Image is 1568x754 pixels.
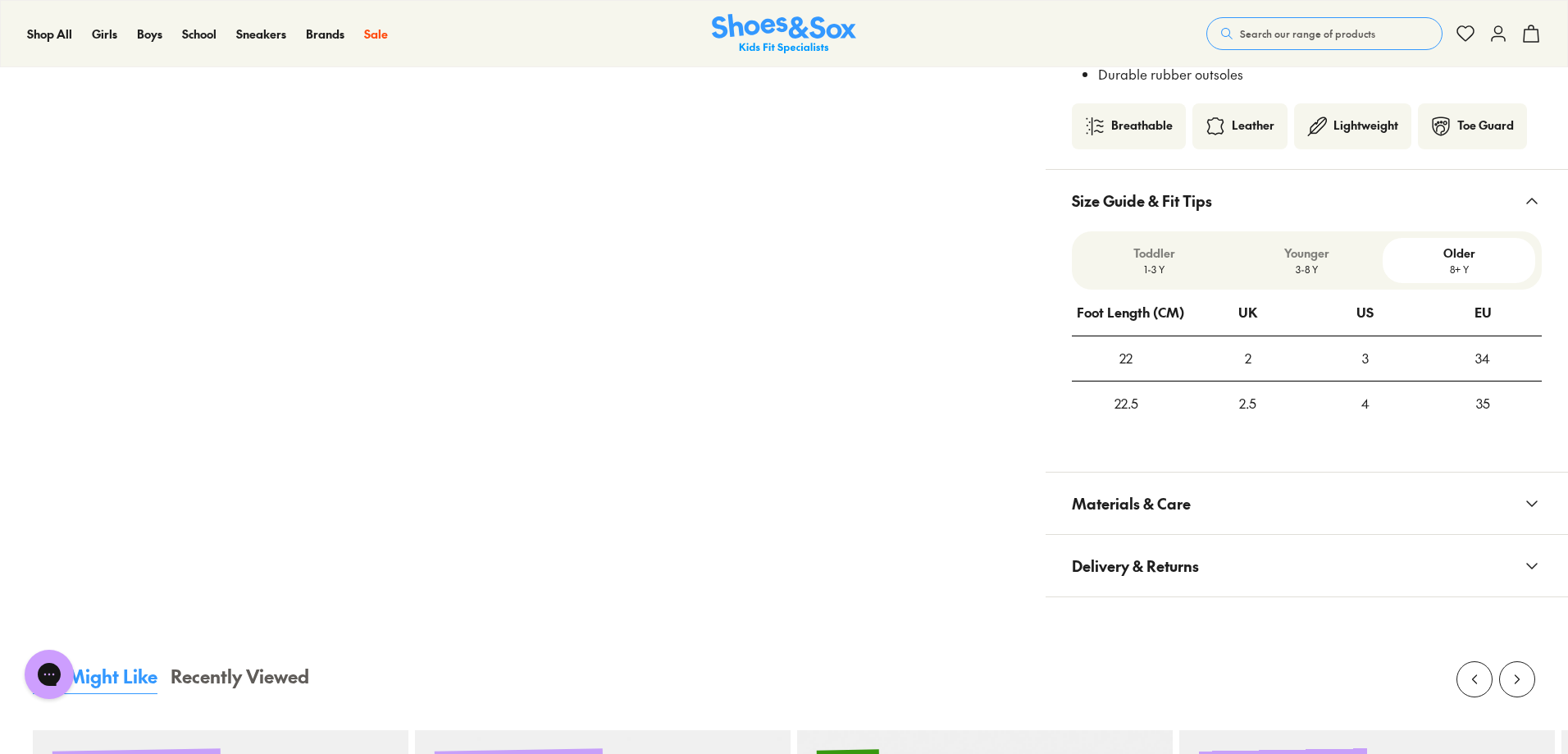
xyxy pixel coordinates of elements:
[1424,336,1542,381] div: 34
[1046,473,1568,534] button: Materials & Care
[1072,336,1181,381] div: 22
[1072,382,1181,426] div: 22.5
[1206,117,1225,136] img: Type_material-leather.svg
[1240,26,1375,41] span: Search our range of products
[1085,262,1224,276] p: 1-3 Y
[712,14,856,54] a: Shoes & Sox
[1424,382,1542,426] div: 35
[137,25,162,42] span: Boys
[1072,176,1212,225] span: Size Guide & Fit Tips
[1306,382,1424,426] div: 4
[137,25,162,43] a: Boys
[712,14,856,54] img: SNS_Logo_Responsive.svg
[1356,290,1374,335] div: US
[1046,535,1568,596] button: Delivery & Returns
[1189,382,1306,426] div: 2.5
[1072,542,1199,590] span: Delivery & Returns
[1431,117,1451,136] img: toe-guard-icon.png
[236,25,286,43] a: Sneakers
[1046,170,1568,231] button: Size Guide & Fit Tips
[182,25,217,42] span: School
[1238,290,1257,335] div: UK
[16,644,82,705] iframe: Gorgias live chat messenger
[1307,117,1327,136] img: lightweigh-icon.png
[1077,290,1184,335] div: Foot Length (CM)
[1237,262,1376,276] p: 3-8 Y
[1232,117,1274,136] div: Leather
[27,25,72,42] span: Shop All
[1206,17,1443,50] button: Search our range of products
[171,663,309,694] button: Recently Viewed
[1333,117,1398,136] div: Lightweight
[1389,244,1529,262] p: Older
[92,25,117,43] a: Girls
[1189,336,1306,381] div: 2
[1085,117,1105,136] img: breathable.png
[27,25,72,43] a: Shop All
[306,25,344,42] span: Brands
[1072,479,1191,528] span: Materials & Care
[1085,244,1224,262] p: Toddler
[1237,244,1376,262] p: Younger
[182,25,217,43] a: School
[306,25,344,43] a: Brands
[364,25,388,42] span: Sale
[1111,117,1173,136] div: Breathable
[33,663,157,694] button: You Might Like
[1098,66,1542,84] li: Durable rubber outsoles
[1389,262,1529,276] p: 8+ Y
[364,25,388,43] a: Sale
[236,25,286,42] span: Sneakers
[1306,336,1424,381] div: 3
[1457,117,1514,136] div: Toe Guard
[1475,290,1492,335] div: EU
[92,25,117,42] span: Girls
